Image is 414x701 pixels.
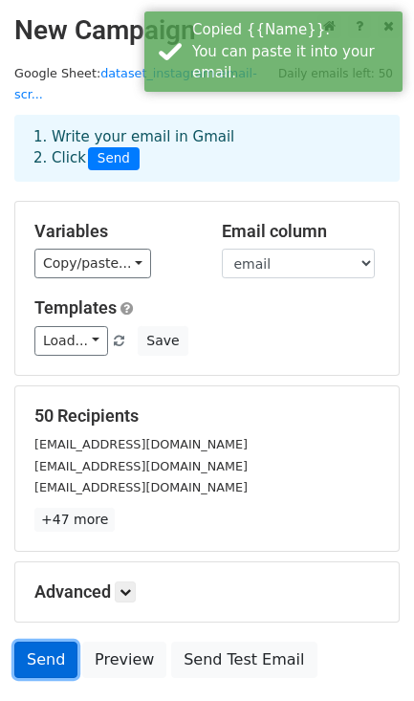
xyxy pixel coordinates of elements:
[34,297,117,318] a: Templates
[222,221,381,242] h5: Email column
[34,581,380,602] h5: Advanced
[192,19,395,84] div: Copied {{Name}}. You can paste it into your email.
[34,437,248,451] small: [EMAIL_ADDRESS][DOMAIN_NAME]
[82,642,166,678] a: Preview
[19,126,395,170] div: 1. Write your email in Gmail 2. Click
[318,609,414,701] iframe: Chat Widget
[34,221,193,242] h5: Variables
[14,66,257,102] a: dataset_instagram-email-scr...
[88,147,140,170] span: Send
[34,480,248,494] small: [EMAIL_ADDRESS][DOMAIN_NAME]
[34,326,108,356] a: Load...
[138,326,187,356] button: Save
[171,642,316,678] a: Send Test Email
[34,508,115,532] a: +47 more
[34,459,248,473] small: [EMAIL_ADDRESS][DOMAIN_NAME]
[14,642,77,678] a: Send
[34,405,380,427] h5: 50 Recipients
[34,249,151,278] a: Copy/paste...
[14,14,400,47] h2: New Campaign
[14,66,257,102] small: Google Sheet:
